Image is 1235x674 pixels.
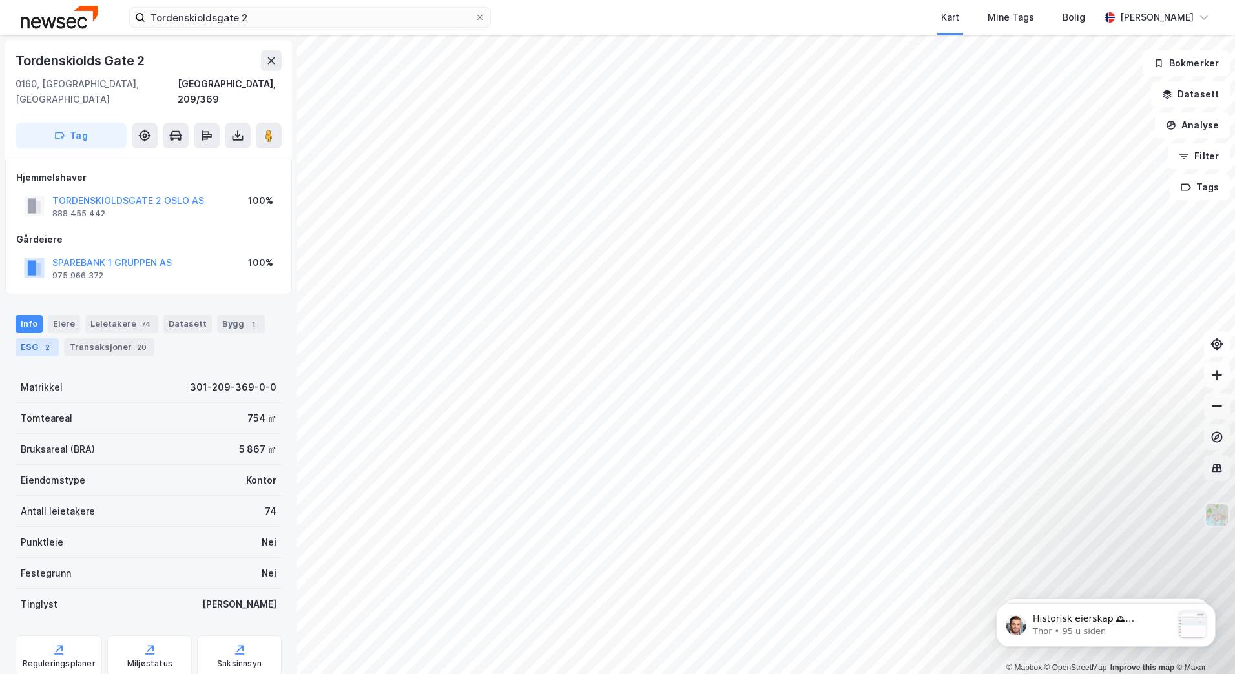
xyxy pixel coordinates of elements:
[941,10,959,25] div: Kart
[21,6,98,28] img: newsec-logo.f6e21ccffca1b3a03d2d.png
[21,411,72,426] div: Tomteareal
[248,193,273,209] div: 100%
[246,473,276,488] div: Kontor
[16,315,43,333] div: Info
[1205,502,1229,527] img: Z
[202,597,276,612] div: [PERSON_NAME]
[1155,112,1230,138] button: Analyse
[64,338,154,356] div: Transaksjoner
[21,473,85,488] div: Eiendomstype
[247,411,276,426] div: 754 ㎡
[163,315,212,333] div: Datasett
[1120,10,1194,25] div: [PERSON_NAME]
[145,8,475,27] input: Søk på adresse, matrikkel, gårdeiere, leietakere eller personer
[217,315,265,333] div: Bygg
[1044,663,1107,672] a: OpenStreetMap
[1110,663,1174,672] a: Improve this map
[248,255,273,271] div: 100%
[52,271,103,281] div: 975 966 372
[16,76,178,107] div: 0160, [GEOGRAPHIC_DATA], [GEOGRAPHIC_DATA]
[21,442,95,457] div: Bruksareal (BRA)
[21,597,57,612] div: Tinglyst
[977,577,1235,668] iframe: Intercom notifications melding
[1143,50,1230,76] button: Bokmerker
[262,535,276,550] div: Nei
[48,315,80,333] div: Eiere
[988,10,1034,25] div: Mine Tags
[52,209,105,219] div: 888 455 442
[127,659,172,669] div: Miljøstatus
[41,341,54,354] div: 2
[239,442,276,457] div: 5 867 ㎡
[16,50,147,71] div: Tordenskiolds Gate 2
[178,76,282,107] div: [GEOGRAPHIC_DATA], 209/369
[21,504,95,519] div: Antall leietakere
[1168,143,1230,169] button: Filter
[1006,663,1042,672] a: Mapbox
[262,566,276,581] div: Nei
[1151,81,1230,107] button: Datasett
[21,535,63,550] div: Punktleie
[265,504,276,519] div: 74
[16,123,127,148] button: Tag
[23,659,96,669] div: Reguleringsplaner
[247,318,260,331] div: 1
[134,341,149,354] div: 20
[1063,10,1085,25] div: Bolig
[21,380,63,395] div: Matrikkel
[85,315,158,333] div: Leietakere
[16,338,59,356] div: ESG
[190,380,276,395] div: 301-209-369-0-0
[16,232,281,247] div: Gårdeiere
[21,566,71,581] div: Festegrunn
[16,170,281,185] div: Hjemmelshaver
[1170,174,1230,200] button: Tags
[217,659,262,669] div: Saksinnsyn
[139,318,153,331] div: 74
